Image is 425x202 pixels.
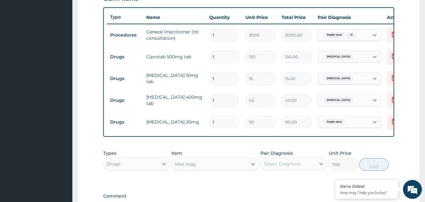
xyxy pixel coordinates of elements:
[329,150,351,156] label: Unit Price
[143,91,206,110] td: [MEDICAL_DATA] 400mg tab
[384,11,415,24] th: Actions
[324,32,345,38] span: Peptic ulcer
[12,32,25,47] img: d_794563401_company_1708531726252_794563401
[359,158,389,171] button: Add
[107,161,120,167] div: Drugs
[242,11,278,24] th: Unit Price
[107,51,143,63] td: Drugs
[107,116,143,128] td: Drugs
[103,151,116,156] label: Types
[107,95,143,106] td: Drugs
[143,69,206,88] td: [MEDICAL_DATA] 10mg tab
[3,135,120,157] textarea: Type your message and hit 'Enter'
[324,54,353,60] span: [MEDICAL_DATA]
[324,97,353,103] span: [MEDICAL_DATA]
[175,161,196,167] div: Mist mag
[36,61,87,124] span: We're online!
[107,73,143,84] td: Drugs
[340,190,394,195] p: How may I help you today?
[260,150,293,156] label: Pair Diagnosis
[143,11,206,24] th: Name
[346,32,356,38] span: + 2
[206,11,242,24] th: Quantity
[278,11,315,24] th: Total Price
[143,26,206,44] td: General Practitioner (1st consultation)
[143,116,206,128] td: [MEDICAL_DATA] 20mg
[103,3,118,18] div: Minimize live chat window
[107,11,143,23] th: Type
[324,119,345,125] span: Peptic ulcer
[315,11,384,24] th: Pair Diagnosis
[340,183,394,189] div: We're Online!
[143,50,206,63] td: Ciprotab 500mg tab
[324,75,353,82] span: [MEDICAL_DATA]
[33,35,106,43] div: Chat with us now
[107,29,143,41] td: Procedures
[103,193,394,199] label: Comment
[171,150,182,156] label: Item
[264,161,301,167] div: Select Diagnosis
